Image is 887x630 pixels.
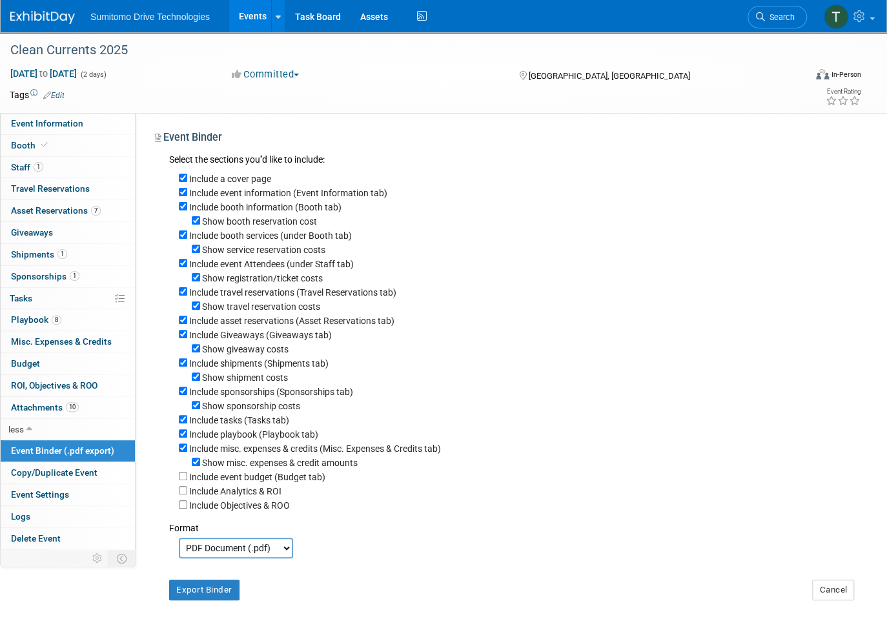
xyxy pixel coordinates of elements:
[824,5,848,29] img: Taylor Mobley
[748,6,807,28] a: Search
[202,458,358,468] label: Show misc. expenses & credit amounts
[189,287,396,298] label: Include travel reservations (Travel Reservations tab)
[11,249,67,259] span: Shipments
[11,227,53,238] span: Giveaways
[189,358,329,369] label: Include shipments (Shipments tab)
[529,71,690,81] span: [GEOGRAPHIC_DATA], [GEOGRAPHIC_DATA]
[11,271,79,281] span: Sponsorships
[189,472,325,482] label: Include event budget (Budget tab)
[11,489,69,500] span: Event Settings
[70,271,79,281] span: 1
[10,11,75,24] img: ExhibitDay
[41,141,48,148] i: Booth reservation complete
[11,511,30,522] span: Logs
[189,429,318,440] label: Include playbook (Playbook tab)
[202,401,300,411] label: Show sponsorship costs
[202,245,325,255] label: Show service reservation costs
[11,205,101,216] span: Asset Reservations
[1,484,135,505] a: Event Settings
[11,140,50,150] span: Booth
[1,375,135,396] a: ROI, Objectives & ROO
[37,68,50,79] span: to
[66,402,79,412] span: 10
[189,188,387,198] label: Include event information (Event Information tab)
[155,130,851,149] div: Event Binder
[189,443,441,454] label: Include misc. expenses & credits (Misc. Expenses & Credits tab)
[11,380,97,391] span: ROI, Objectives & ROO
[189,230,352,241] label: Include booth services (under Booth tab)
[87,550,109,567] td: Personalize Event Tab Strip
[202,344,289,354] label: Show giveaway costs
[6,39,789,62] div: Clean Currents 2025
[109,550,136,567] td: Toggle Event Tabs
[1,200,135,221] a: Asset Reservations7
[11,314,61,325] span: Playbook
[11,162,43,172] span: Staff
[1,462,135,483] a: Copy/Duplicate Event
[1,178,135,199] a: Travel Reservations
[11,533,61,544] span: Delete Event
[202,301,320,312] label: Show travel reservation costs
[1,331,135,352] a: Misc. Expenses & Credits
[11,358,40,369] span: Budget
[1,244,135,265] a: Shipments1
[11,402,79,412] span: Attachments
[11,467,97,478] span: Copy/Duplicate Event
[227,68,304,81] button: Committed
[1,288,135,309] a: Tasks
[169,580,240,600] button: Export Binder
[189,387,353,397] label: Include sponsorships (Sponsorships tab)
[765,12,795,22] span: Search
[812,580,854,600] button: Cancel
[11,445,114,456] span: Event Binder (.pdf export)
[202,216,317,227] label: Show booth reservation cost
[43,91,65,100] a: Edit
[189,486,281,496] label: Include Analytics & ROI
[11,336,112,347] span: Misc. Expenses & Credits
[1,266,135,287] a: Sponsorships1
[189,330,332,340] label: Include Giveaways (Giveaways tab)
[189,415,289,425] label: Include tasks (Tasks tab)
[57,249,67,259] span: 1
[189,202,342,212] label: Include booth information (Booth tab)
[1,113,135,134] a: Event Information
[8,424,24,434] span: less
[816,69,829,79] img: Format-Inperson.png
[1,440,135,462] a: Event Binder (.pdf export)
[1,353,135,374] a: Budget
[169,153,851,168] div: Select the sections you''d like to include:
[11,118,83,128] span: Event Information
[735,67,861,86] div: Event Format
[1,419,135,440] a: less
[1,222,135,243] a: Giveaways
[10,293,32,303] span: Tasks
[11,183,90,194] span: Travel Reservations
[34,162,43,172] span: 1
[169,512,851,534] div: Format
[202,372,288,383] label: Show shipment costs
[826,88,861,95] div: Event Rating
[1,135,135,156] a: Booth
[1,528,135,549] a: Delete Event
[189,500,290,511] label: Include Objectives & ROO
[90,12,210,22] span: Sumitomo Drive Technologies
[52,315,61,325] span: 8
[831,70,861,79] div: In-Person
[1,506,135,527] a: Logs
[91,206,101,216] span: 7
[10,88,65,101] td: Tags
[202,273,323,283] label: Show registration/ticket costs
[79,70,107,79] span: (2 days)
[10,68,77,79] span: [DATE] [DATE]
[189,259,354,269] label: Include event Attendees (under Staff tab)
[1,397,135,418] a: Attachments10
[1,157,135,178] a: Staff1
[1,309,135,330] a: Playbook8
[189,174,271,184] label: Include a cover page
[189,316,394,326] label: Include asset reservations (Asset Reservations tab)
